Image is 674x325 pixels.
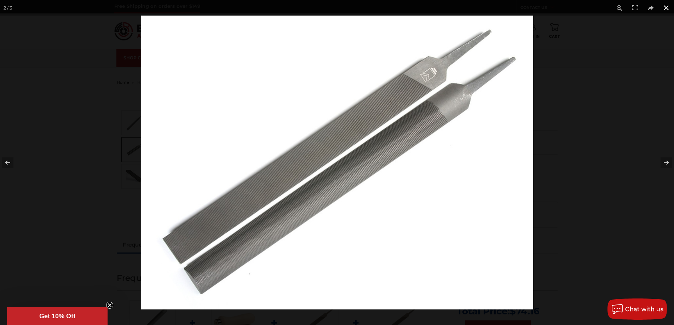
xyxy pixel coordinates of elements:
[39,313,75,320] span: Get 10% Off
[607,298,667,320] button: Chat with us
[141,16,533,309] img: Pipeliner_Files_Both_Sides__79408.1570197475.jpg
[106,302,113,309] button: Close teaser
[649,145,674,180] button: Next (arrow right)
[7,307,108,325] div: Get 10% OffClose teaser
[625,306,663,313] span: Chat with us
